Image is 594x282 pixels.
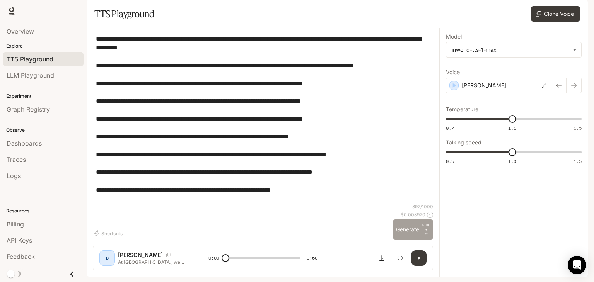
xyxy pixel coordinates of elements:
p: [PERSON_NAME] [462,82,506,89]
div: D [101,252,113,264]
p: At [GEOGRAPHIC_DATA], we believe loving your pet and loving the planet should go hand in hand. Th... [118,259,190,265]
p: ⏎ [422,223,430,236]
span: 1.5 [574,158,582,165]
div: inworld-tts-1-max [452,46,569,54]
p: Voice [446,70,460,75]
button: Shortcuts [93,227,126,240]
span: 1.1 [508,125,516,131]
button: Clone Voice [531,6,580,22]
p: $ 0.008920 [401,211,425,218]
span: 0:50 [307,254,317,262]
p: 892 / 1000 [412,203,433,210]
p: Talking speed [446,140,481,145]
button: GenerateCTRL +⏎ [393,219,433,240]
p: Temperature [446,107,478,112]
span: 0.5 [446,158,454,165]
p: CTRL + [422,223,430,232]
div: inworld-tts-1-max [446,42,581,57]
span: 0:00 [208,254,219,262]
h1: TTS Playground [94,6,154,22]
div: Open Intercom Messenger [568,256,586,274]
button: Download audio [374,250,389,266]
p: [PERSON_NAME] [118,251,163,259]
span: 1.5 [574,125,582,131]
span: 0.7 [446,125,454,131]
button: Copy Voice ID [163,253,174,257]
button: Inspect [393,250,408,266]
p: Model [446,34,462,39]
span: 1.0 [508,158,516,165]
